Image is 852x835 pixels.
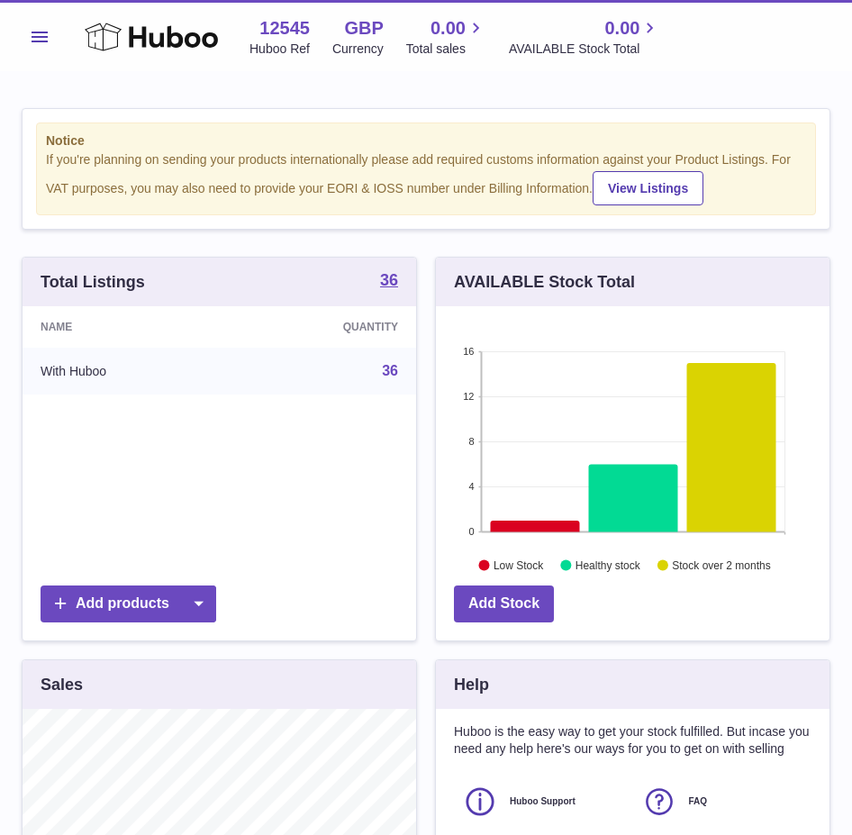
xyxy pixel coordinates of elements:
[431,16,466,41] span: 0.00
[468,481,474,492] text: 4
[593,171,703,205] a: View Listings
[41,271,145,293] h3: Total Listings
[509,41,661,58] span: AVAILABLE Stock Total
[642,785,803,819] a: FAQ
[23,348,231,395] td: With Huboo
[604,16,639,41] span: 0.00
[468,436,474,447] text: 8
[406,41,486,58] span: Total sales
[468,526,474,537] text: 0
[406,16,486,58] a: 0.00 Total sales
[463,346,474,357] text: 16
[259,16,310,41] strong: 12545
[46,151,806,205] div: If you're planning on sending your products internationally please add required customs informati...
[23,306,231,348] th: Name
[454,674,489,695] h3: Help
[454,723,811,758] p: Huboo is the easy way to get your stock fulfilled. But incase you need any help here's our ways f...
[41,674,83,695] h3: Sales
[382,363,398,378] a: 36
[463,391,474,402] text: 12
[672,559,770,572] text: Stock over 2 months
[344,16,383,41] strong: GBP
[46,132,806,150] strong: Notice
[454,585,554,622] a: Add Stock
[510,795,576,808] span: Huboo Support
[249,41,310,58] div: Huboo Ref
[231,306,416,348] th: Quantity
[689,795,708,808] span: FAQ
[463,785,624,819] a: Huboo Support
[41,585,216,622] a: Add products
[332,41,384,58] div: Currency
[454,271,635,293] h3: AVAILABLE Stock Total
[576,559,641,572] text: Healthy stock
[509,16,661,58] a: 0.00 AVAILABLE Stock Total
[494,559,544,572] text: Low Stock
[380,272,398,288] strong: 36
[380,272,398,292] a: 36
